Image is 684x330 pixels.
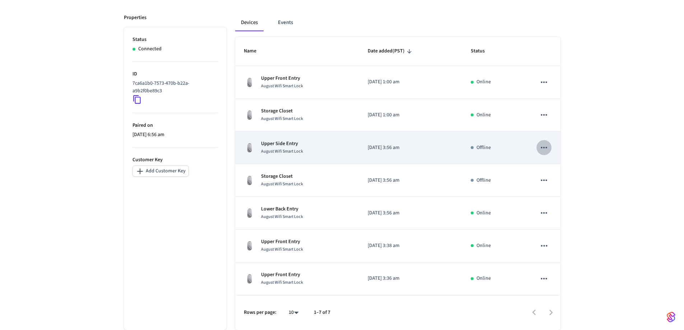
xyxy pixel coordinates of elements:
[476,275,491,282] p: Online
[244,240,255,251] img: August Wifi Smart Lock 3rd Gen, Silver, Front
[261,140,303,148] p: Upper Side Entry
[244,142,255,153] img: August Wifi Smart Lock 3rd Gen, Silver, Front
[132,166,189,177] button: Add Customer Key
[235,37,560,295] table: sticky table
[368,46,414,57] span: Date added(PST)
[471,46,494,57] span: Status
[261,116,303,122] span: August Wifi Smart Lock
[261,271,303,279] p: Upper Front Entry
[667,311,675,323] img: SeamLogoGradient.69752ec5.svg
[244,273,255,284] img: August Wifi Smart Lock 3rd Gen, Silver, Front
[368,275,453,282] p: [DATE] 3:36 am
[244,46,266,57] span: Name
[235,14,560,31] div: connected account tabs
[285,307,302,318] div: 10
[476,111,491,119] p: Online
[476,144,491,152] p: Offline
[244,76,255,88] img: August Wifi Smart Lock 3rd Gen, Silver, Front
[261,75,303,82] p: Upper Front Entry
[314,309,330,316] p: 1–7 of 7
[261,214,303,220] span: August Wifi Smart Lock
[368,209,453,217] p: [DATE] 3:56 am
[272,14,299,31] button: Events
[368,177,453,184] p: [DATE] 3:56 am
[261,279,303,285] span: August Wifi Smart Lock
[476,78,491,86] p: Online
[244,309,276,316] p: Rows per page:
[132,36,218,43] p: Status
[261,181,303,187] span: August Wifi Smart Lock
[261,238,303,246] p: Upper Front Entry
[261,148,303,154] span: August Wifi Smart Lock
[244,109,255,121] img: August Wifi Smart Lock 3rd Gen, Silver, Front
[368,242,453,250] p: [DATE] 3:38 am
[132,80,215,95] p: 7ca6a1b0-7573-470b-b22a-a9b2f0be89c3
[476,177,491,184] p: Offline
[261,107,303,115] p: Storage Closet
[368,111,453,119] p: [DATE] 1:00 am
[476,209,491,217] p: Online
[244,207,255,219] img: August Wifi Smart Lock 3rd Gen, Silver, Front
[235,14,264,31] button: Devices
[261,83,303,89] span: August Wifi Smart Lock
[368,144,453,152] p: [DATE] 3:56 am
[244,175,255,186] img: August Wifi Smart Lock 3rd Gen, Silver, Front
[138,45,162,53] p: Connected
[368,78,453,86] p: [DATE] 1:00 am
[261,246,303,252] span: August Wifi Smart Lock
[132,70,218,78] p: ID
[124,14,146,22] p: Properties
[261,205,303,213] p: Lower Back Entry
[261,173,303,180] p: Storage Closet
[132,156,218,164] p: Customer Key
[476,242,491,250] p: Online
[132,122,218,129] p: Paired on
[132,131,218,139] p: [DATE] 6:56 am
